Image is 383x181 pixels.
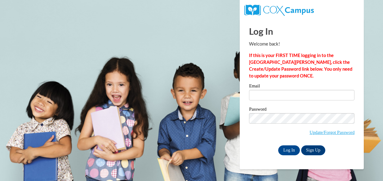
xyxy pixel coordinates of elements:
a: Update/Forgot Password [310,130,354,135]
a: COX Campus [244,7,314,12]
p: Welcome back! [249,41,354,47]
label: Email [249,84,354,90]
input: Log In [278,145,300,155]
img: COX Campus [244,5,314,16]
h1: Log In [249,25,354,38]
a: Sign Up [301,145,325,155]
strong: If this is your FIRST TIME logging in to the [GEOGRAPHIC_DATA][PERSON_NAME], click the Create/Upd... [249,53,352,78]
label: Password [249,107,354,113]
